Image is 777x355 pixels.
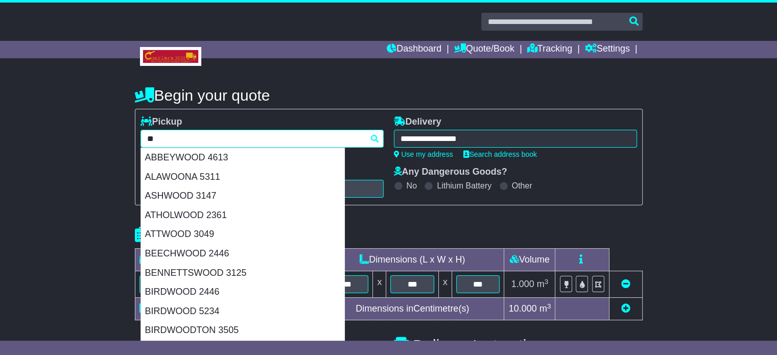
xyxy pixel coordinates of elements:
[437,181,491,191] label: Lithium Battery
[511,279,534,289] span: 1.000
[141,168,344,187] div: ALAWOONA 5311
[135,337,384,353] h4: Pickup Instructions
[537,279,549,289] span: m
[621,279,630,289] a: Remove this item
[527,41,572,58] a: Tracking
[454,41,514,58] a: Quote/Book
[141,264,344,283] div: BENNETTSWOOD 3125
[141,321,344,340] div: BIRDWOODTON 3505
[135,87,643,104] h4: Begin your quote
[463,150,537,158] a: Search address book
[135,298,220,320] td: Total
[394,337,643,353] h4: Delivery Instructions
[394,167,507,178] label: Any Dangerous Goods?
[509,303,537,314] span: 10.000
[407,181,417,191] label: No
[141,302,344,321] div: BIRDWOOD 5234
[141,244,344,264] div: BEECHWOOD 2446
[140,116,182,128] label: Pickup
[394,116,441,128] label: Delivery
[547,302,551,310] sup: 3
[135,249,220,271] td: Type
[141,282,344,302] div: BIRDWOOD 2446
[585,41,630,58] a: Settings
[135,226,263,243] h4: Package details |
[438,271,452,298] td: x
[141,225,344,244] div: ATTWOOD 3049
[141,186,344,206] div: ASHWOOD 3147
[512,181,532,191] label: Other
[320,298,504,320] td: Dimensions in Centimetre(s)
[387,41,441,58] a: Dashboard
[373,271,386,298] td: x
[504,249,555,271] td: Volume
[320,249,504,271] td: Dimensions (L x W x H)
[394,150,453,158] a: Use my address
[539,303,551,314] span: m
[141,148,344,168] div: ABBEYWOOD 4613
[141,206,344,225] div: ATHOLWOOD 2361
[621,303,630,314] a: Add new item
[545,278,549,286] sup: 3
